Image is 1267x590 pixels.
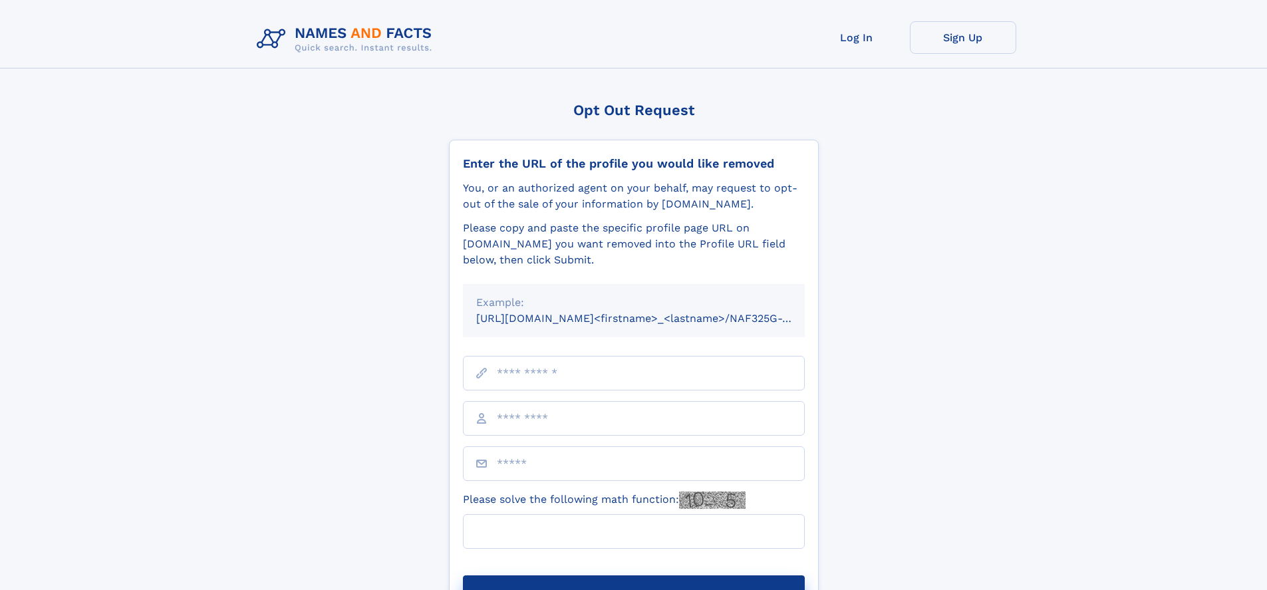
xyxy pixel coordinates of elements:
[463,180,805,212] div: You, or an authorized agent on your behalf, may request to opt-out of the sale of your informatio...
[476,312,830,325] small: [URL][DOMAIN_NAME]<firstname>_<lastname>/NAF325G-xxxxxxxx
[463,156,805,171] div: Enter the URL of the profile you would like removed
[463,492,746,509] label: Please solve the following math function:
[476,295,791,311] div: Example:
[910,21,1016,54] a: Sign Up
[463,220,805,268] div: Please copy and paste the specific profile page URL on [DOMAIN_NAME] you want removed into the Pr...
[803,21,910,54] a: Log In
[251,21,443,57] img: Logo Names and Facts
[449,102,819,118] div: Opt Out Request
